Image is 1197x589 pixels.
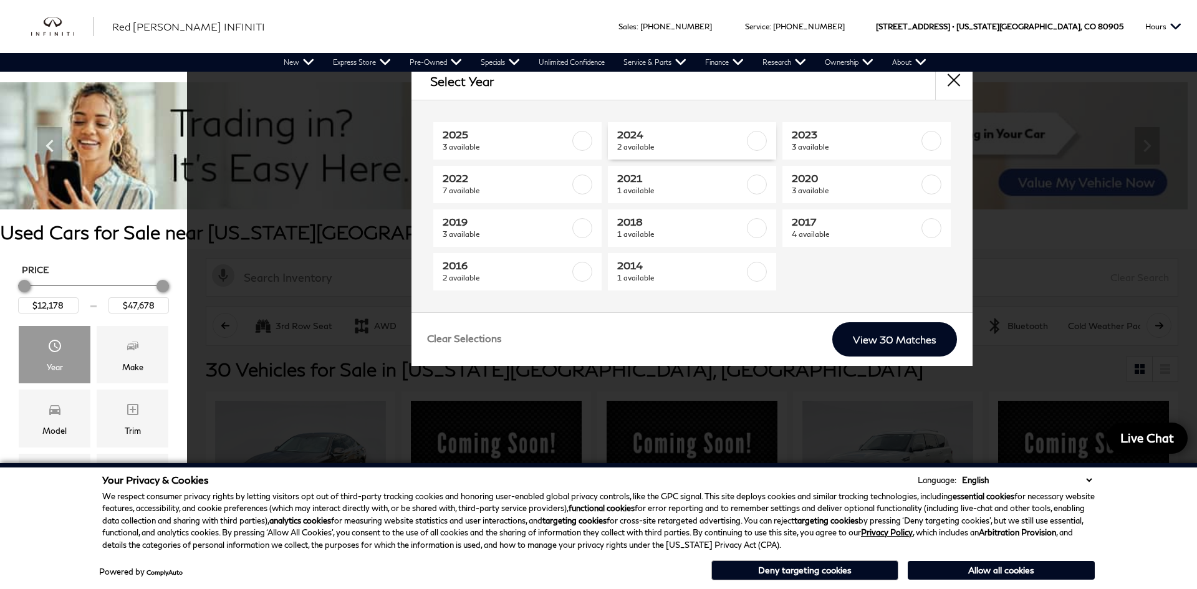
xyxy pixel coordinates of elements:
div: ModelModel [19,390,90,447]
a: 20227 available [433,166,602,203]
a: infiniti [31,17,94,37]
span: 2022 [443,172,570,184]
span: 1 available [617,272,744,284]
strong: essential cookies [953,491,1014,501]
span: 3 available [443,141,570,153]
span: Year [47,335,62,360]
div: Model [42,424,67,438]
a: 20193 available [433,209,602,247]
a: Red [PERSON_NAME] INFINITI [112,19,265,34]
span: Make [125,335,140,360]
select: Language Select [959,474,1095,486]
strong: functional cookies [569,503,635,513]
span: 2019 [443,216,570,228]
div: Powered by [99,568,183,576]
span: 2025 [443,128,570,141]
div: Previous [37,127,62,165]
span: 2021 [617,172,744,184]
h2: Select Year [430,74,494,88]
a: [PHONE_NUMBER] [773,22,845,31]
a: Unlimited Confidence [529,53,614,72]
div: Year [47,360,63,374]
div: MakeMake [97,326,168,383]
span: 2 available [617,141,744,153]
button: Allow all cookies [908,561,1095,580]
span: 4 available [792,228,919,241]
a: 20233 available [782,122,951,160]
span: 1 available [617,184,744,197]
input: Minimum [18,297,79,314]
div: YearYear [19,326,90,383]
a: About [883,53,936,72]
span: 2017 [792,216,919,228]
span: 2020 [792,172,919,184]
a: New [274,53,324,72]
p: We respect consumer privacy rights by letting visitors opt out of third-party tracking cookies an... [102,491,1095,552]
a: Express Store [324,53,400,72]
a: 20162 available [433,253,602,290]
input: Maximum [108,297,169,314]
span: 2024 [617,128,744,141]
span: Red [PERSON_NAME] INFINITI [112,21,265,32]
a: 20253 available [433,122,602,160]
a: Clear Selections [427,332,502,347]
a: Live Chat [1107,423,1188,454]
span: 2 available [443,272,570,284]
h5: Price [22,264,165,275]
div: FueltypeFueltype [97,454,168,511]
button: Deny targeting cookies [711,560,898,580]
span: Model [47,399,62,424]
strong: analytics cookies [269,515,331,525]
strong: targeting cookies [794,515,858,525]
a: 20211 available [608,166,776,203]
span: : [637,22,638,31]
a: Service & Parts [614,53,696,72]
div: FeaturesFeatures [19,454,90,511]
a: 20141 available [608,253,776,290]
span: 2016 [443,259,570,272]
a: 20174 available [782,209,951,247]
span: 2023 [792,128,919,141]
a: View 30 Matches [832,322,957,357]
span: 3 available [792,184,919,197]
div: Maximum Price [156,280,169,292]
span: 7 available [443,184,570,197]
span: Sales [618,22,637,31]
span: : [769,22,771,31]
div: Make [122,360,143,374]
a: ComplyAuto [147,568,183,576]
span: 1 available [617,228,744,241]
a: Research [753,53,815,72]
a: 20203 available [782,166,951,203]
span: Live Chat [1114,430,1180,446]
nav: Main Navigation [274,53,936,72]
div: Minimum Price [18,280,31,292]
div: TrimTrim [97,390,168,447]
a: [PHONE_NUMBER] [640,22,712,31]
a: Privacy Policy [861,527,913,537]
span: 3 available [443,228,570,241]
span: 2014 [617,259,744,272]
div: Price [18,275,169,314]
a: Specials [471,53,529,72]
strong: targeting cookies [542,515,607,525]
span: Service [745,22,769,31]
a: 20181 available [608,209,776,247]
button: close [935,62,973,100]
strong: Arbitration Provision [979,527,1056,537]
div: Language: [918,476,956,484]
img: INFINITI [31,17,94,37]
span: Trim [125,399,140,424]
span: Your Privacy & Cookies [102,474,209,486]
a: Pre-Owned [400,53,471,72]
a: Finance [696,53,753,72]
span: 2018 [617,216,744,228]
span: 3 available [792,141,919,153]
a: 20242 available [608,122,776,160]
a: Ownership [815,53,883,72]
a: [STREET_ADDRESS] • [US_STATE][GEOGRAPHIC_DATA], CO 80905 [876,22,1123,31]
div: Trim [125,424,141,438]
